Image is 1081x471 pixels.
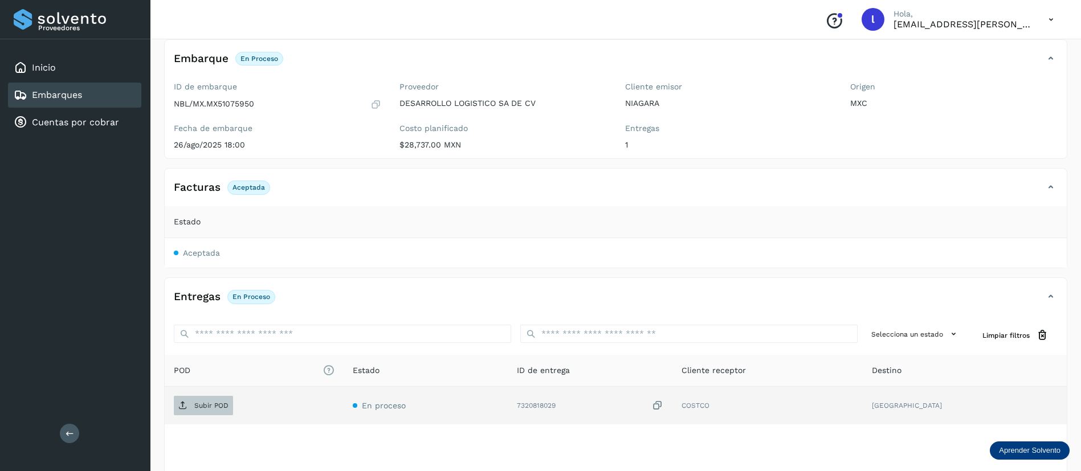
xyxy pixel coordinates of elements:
a: Embarques [32,89,82,100]
p: lauraamalia.castillo@xpertal.com [894,19,1030,30]
p: 26/ago/2025 18:00 [174,140,381,150]
span: ID de entrega [517,364,570,376]
div: FacturasAceptada [165,178,1067,206]
p: NBL/MX.MX51075950 [174,99,254,109]
div: Embarques [8,83,141,108]
p: 1 [625,140,833,150]
label: Origen [850,82,1058,92]
td: COSTCO [672,387,863,424]
h4: Facturas [174,181,221,194]
label: ID de embarque [174,82,381,92]
label: Proveedor [399,82,607,92]
p: En proceso [232,293,270,301]
span: Destino [872,364,901,376]
label: Cliente emisor [625,82,833,92]
p: $28,737.00 MXN [399,140,607,150]
a: Inicio [32,62,56,73]
p: DESARROLLO LOGISTICO SA DE CV [399,99,607,108]
p: Aprender Solvento [999,446,1060,455]
span: Estado [174,216,201,228]
p: En proceso [240,55,278,63]
span: Estado [353,364,380,376]
label: Costo planificado [399,124,607,133]
p: MXC [850,99,1058,108]
button: Subir POD [174,396,233,415]
div: EmbarqueEn proceso [165,49,1067,77]
td: [GEOGRAPHIC_DATA] [863,387,1067,424]
h4: Embarque [174,52,229,65]
button: Limpiar filtros [973,325,1058,346]
button: Selecciona un estado [867,325,964,343]
label: Fecha de embarque [174,124,381,133]
h4: Entregas [174,290,221,304]
p: Hola, [894,9,1030,19]
label: Entregas [625,124,833,133]
div: EntregasEn proceso [165,287,1067,316]
span: Limpiar filtros [982,330,1030,341]
span: Cliente receptor [682,364,746,376]
p: NIAGARA [625,99,833,108]
span: Aceptada [183,248,220,257]
span: En proceso [362,401,406,410]
div: Aprender Solvento [990,441,1070,460]
p: Proveedores [38,24,137,32]
p: Subir POD [194,402,229,409]
p: Aceptada [232,183,265,191]
div: 7320818029 [517,400,663,412]
span: POD [174,364,335,376]
a: Cuentas por cobrar [32,117,119,128]
div: Inicio [8,55,141,80]
div: Cuentas por cobrar [8,110,141,135]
